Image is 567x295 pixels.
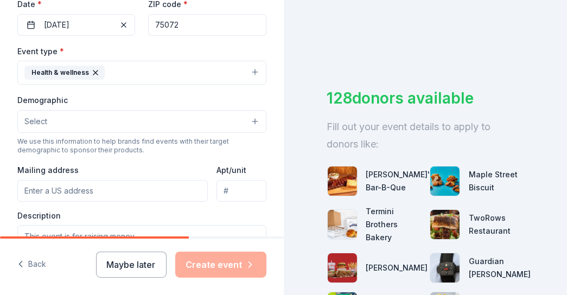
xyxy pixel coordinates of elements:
[24,115,47,128] span: Select
[17,137,266,155] div: We use this information to help brands find events with their target demographic to sponsor their...
[17,14,135,36] button: [DATE]
[148,14,266,36] input: 12345 (U.S. only)
[430,166,460,196] img: photo for Maple Street Biscuit
[17,61,266,85] button: Health & wellness
[17,165,79,176] label: Mailing address
[17,46,64,57] label: Event type
[17,110,266,133] button: Select
[96,252,167,278] button: Maybe later
[328,166,357,196] img: photo for Soulman's Bar-B-Que
[366,205,421,244] div: Termini Brothers Bakery
[216,165,246,176] label: Apt/unit
[327,87,524,110] div: 128 donors available
[469,255,531,281] div: Guardian [PERSON_NAME]
[17,95,68,106] label: Demographic
[17,180,208,202] input: Enter a US address
[366,261,428,274] div: [PERSON_NAME]
[469,168,524,194] div: Maple Street Biscuit
[17,210,61,221] label: Description
[366,168,435,194] div: [PERSON_NAME]'s Bar-B-Que
[469,211,524,238] div: TwoRows Restaurant
[430,253,460,283] img: photo for Guardian Angel Device
[24,66,105,80] div: Health & wellness
[327,118,524,153] div: Fill out your event details to apply to donors like:
[328,253,357,283] img: photo for Portillo's
[328,210,357,239] img: photo for Termini Brothers Bakery
[17,253,46,276] button: Back
[430,210,460,239] img: photo for TwoRows Restaurant
[216,180,266,202] input: #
